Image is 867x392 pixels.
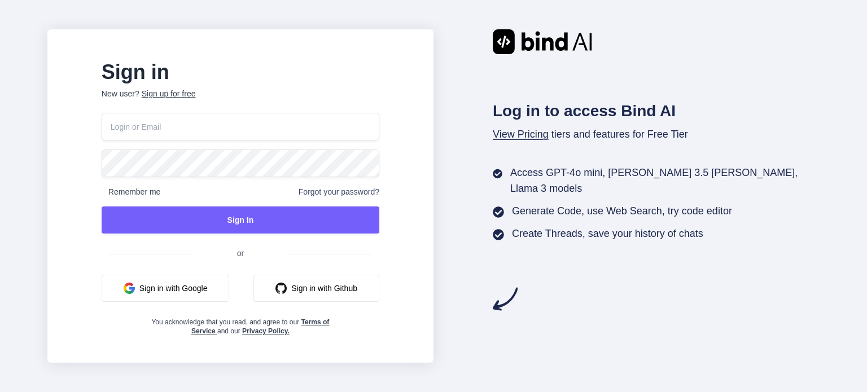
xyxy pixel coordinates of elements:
[102,186,161,197] span: Remember me
[512,203,732,219] p: Generate Code, use Web Search, try code editor
[102,275,230,302] button: Sign in with Google
[102,88,379,113] p: New user?
[148,311,333,336] div: You acknowledge that you read, and agree to our and our
[253,275,379,302] button: Sign in with Github
[102,206,379,234] button: Sign In
[493,99,820,123] h2: Log in to access Bind AI
[192,240,289,267] span: or
[493,287,518,311] img: arrow
[102,113,379,140] input: Login or Email
[142,88,196,99] div: Sign up for free
[102,63,379,81] h2: Sign in
[124,283,135,294] img: google
[493,129,549,140] span: View Pricing
[510,165,820,196] p: Access GPT-4o mini, [PERSON_NAME] 3.5 [PERSON_NAME], Llama 3 models
[493,29,592,54] img: Bind AI logo
[512,226,703,241] p: Create Threads, save your history of chats
[275,283,287,294] img: github
[493,126,820,142] p: tiers and features for Free Tier
[242,327,290,335] a: Privacy Policy.
[299,186,379,197] span: Forgot your password?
